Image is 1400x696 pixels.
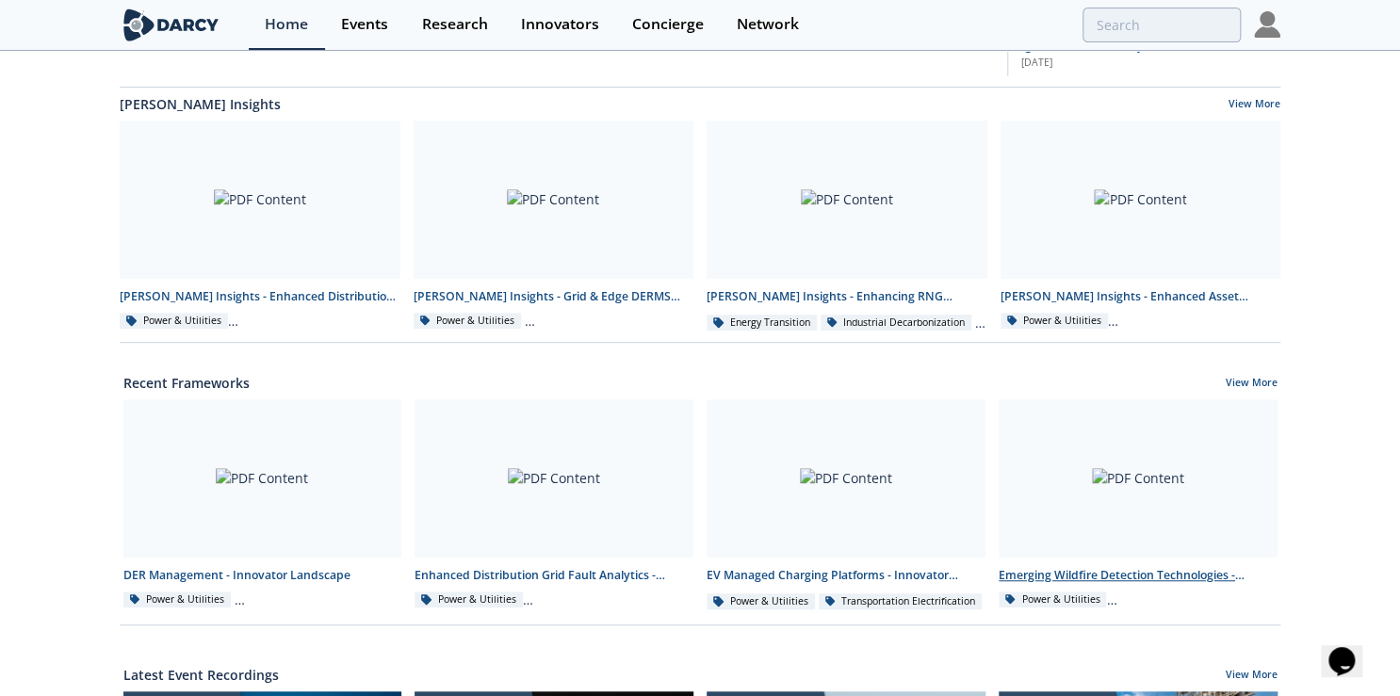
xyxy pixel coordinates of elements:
[994,121,1288,332] a: PDF Content [PERSON_NAME] Insights - Enhanced Asset Management (O&M) for Onshore Wind Farms Power...
[408,399,700,611] a: PDF Content Enhanced Distribution Grid Fault Analytics - Innovator Landscape Power & Utilities
[1321,621,1381,677] iframe: chat widget
[1226,668,1278,685] a: View More
[407,121,701,332] a: PDF Content [PERSON_NAME] Insights - Grid & Edge DERMS Integration Power & Utilities
[1021,56,1280,71] div: [DATE]
[999,591,1107,608] div: Power & Utilities
[736,17,798,32] div: Network
[1229,97,1280,114] a: View More
[520,17,598,32] div: Innovators
[1021,38,1280,70] a: Ignite the Future: Oxy-Combustion for Low-Carbon Power [DATE]
[123,665,279,685] a: Latest Event Recordings
[120,288,400,305] div: [PERSON_NAME] Insights - Enhanced Distribution Grid Fault Analytics
[1001,288,1281,305] div: [PERSON_NAME] Insights - Enhanced Asset Management (O&M) for Onshore Wind Farms
[1001,313,1109,330] div: Power & Utilities
[992,399,1284,611] a: PDF Content Emerging Wildfire Detection Technologies - Technology Landscape Power & Utilities
[707,288,987,305] div: [PERSON_NAME] Insights - Enhancing RNG innovation
[120,8,222,41] img: logo-wide.svg
[707,567,985,584] div: EV Managed Charging Platforms - Innovator Landscape
[415,591,523,608] div: Power & Utilities
[414,313,522,330] div: Power & Utilities
[265,17,308,32] div: Home
[117,399,409,611] a: PDF Content DER Management - Innovator Landscape Power & Utilities
[341,17,388,32] div: Events
[999,567,1278,584] div: Emerging Wildfire Detection Technologies - Technology Landscape
[1083,8,1241,42] input: Advanced Search
[631,17,703,32] div: Concierge
[700,121,994,332] a: PDF Content [PERSON_NAME] Insights - Enhancing RNG innovation Energy Transition Industrial Decarb...
[415,567,693,584] div: Enhanced Distribution Grid Fault Analytics - Innovator Landscape
[120,313,228,330] div: Power & Utilities
[821,315,972,332] div: Industrial Decarbonization
[1254,11,1280,38] img: Profile
[123,591,232,608] div: Power & Utilities
[1226,376,1278,393] a: View More
[1021,38,1272,71] span: Ignite the Future: Oxy-Combustion for Low-Carbon Power
[120,94,281,114] a: [PERSON_NAME] Insights
[414,288,694,305] div: [PERSON_NAME] Insights - Grid & Edge DERMS Integration
[819,593,983,610] div: Transportation Electrification
[113,121,407,332] a: PDF Content [PERSON_NAME] Insights - Enhanced Distribution Grid Fault Analytics Power & Utilities
[123,373,250,393] a: Recent Frameworks
[707,315,817,332] div: Energy Transition
[700,399,992,611] a: PDF Content EV Managed Charging Platforms - Innovator Landscape Power & Utilities Transportation ...
[421,17,487,32] div: Research
[123,567,402,584] div: DER Management - Innovator Landscape
[707,593,815,610] div: Power & Utilities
